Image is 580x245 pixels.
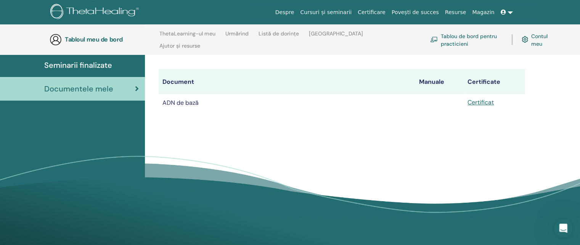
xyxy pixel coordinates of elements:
[522,35,528,44] img: cog.svg
[522,31,552,48] a: Contul meu
[12,90,69,96] font: Iubire și recunoștință
[47,34,62,40] font: avem
[5,3,19,18] button: întoarce-te
[48,180,55,186] button: Start recording
[441,33,497,47] font: Tablou de bord pentru practicieni
[297,5,355,19] a: Cursuri și seminarii
[44,60,112,70] font: Seminarii finalizate
[50,4,141,21] img: logo.png
[50,34,62,46] img: generic-user-icon.jpg
[419,78,444,86] font: Manuale
[259,30,299,37] font: Listă de dorințe
[134,3,148,17] div: Închidere
[358,9,386,15] font: Certificare
[6,164,146,177] textarea: Mesaj...
[275,9,294,15] font: Despre
[225,30,249,37] font: Urmărind
[16,22,100,29] a: seminarii pentru instructori aici
[119,3,134,18] button: Acasă
[44,84,113,94] font: Documentele mele
[272,5,297,19] a: Despre
[445,9,466,15] font: Resurse
[300,9,352,15] font: Cursuri și seminarii
[554,219,572,237] iframe: Chat live prin intercom
[468,78,500,86] font: Certificate
[159,42,200,49] font: Ajutor și resurse
[100,22,102,29] font: .
[392,9,439,15] font: Povești de succes
[37,3,77,10] font: ThetaHealing
[22,4,34,16] div: Imagine de profil pentru ThetaHealing
[162,99,199,107] font: ADN de bază
[468,98,494,106] a: Certificat
[469,5,497,19] a: Magazin
[12,42,118,77] font: pentru a rămâne conectați și a vă ajuta pe calea voastră și ne puteți contacta oricând prin inter...
[12,34,47,40] font: Nu uitați că
[472,9,494,15] font: Magazin
[131,177,143,189] button: Trimiteți un mesaj…
[225,30,249,43] a: Urmărind
[12,71,84,85] a: la [EMAIL_ADDRESS][DOMAIN_NAME].
[12,180,18,186] button: Încărcare atașament
[65,35,123,43] font: Tabloul meu de bord
[12,101,86,107] font: Sediul central ThetaHealing
[37,10,82,16] font: Activ acum 16 ore
[162,78,194,86] font: Document
[430,31,503,48] a: Tablou de bord pentru practicieni
[12,22,16,29] font: și
[12,34,105,48] a: webinarii lunare pentru practicieni și instructori
[389,5,442,19] a: Povești de succes
[159,30,215,37] font: ThetaLearning-ul meu
[26,6,31,14] font: T.
[159,43,200,55] a: Ajutor și resurse
[355,5,389,19] a: Certificare
[430,37,438,42] img: chalkboard-teacher.svg
[442,5,469,19] a: Resurse
[309,30,363,43] a: [GEOGRAPHIC_DATA]
[309,30,363,37] font: [GEOGRAPHIC_DATA]
[531,33,548,47] font: Contul meu
[159,30,215,43] a: ThetaLearning-ul meu
[259,30,299,43] a: Listă de dorințe
[36,180,42,186] button: GIF-ul selectorului
[24,180,30,186] button: Selector de emoji-uri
